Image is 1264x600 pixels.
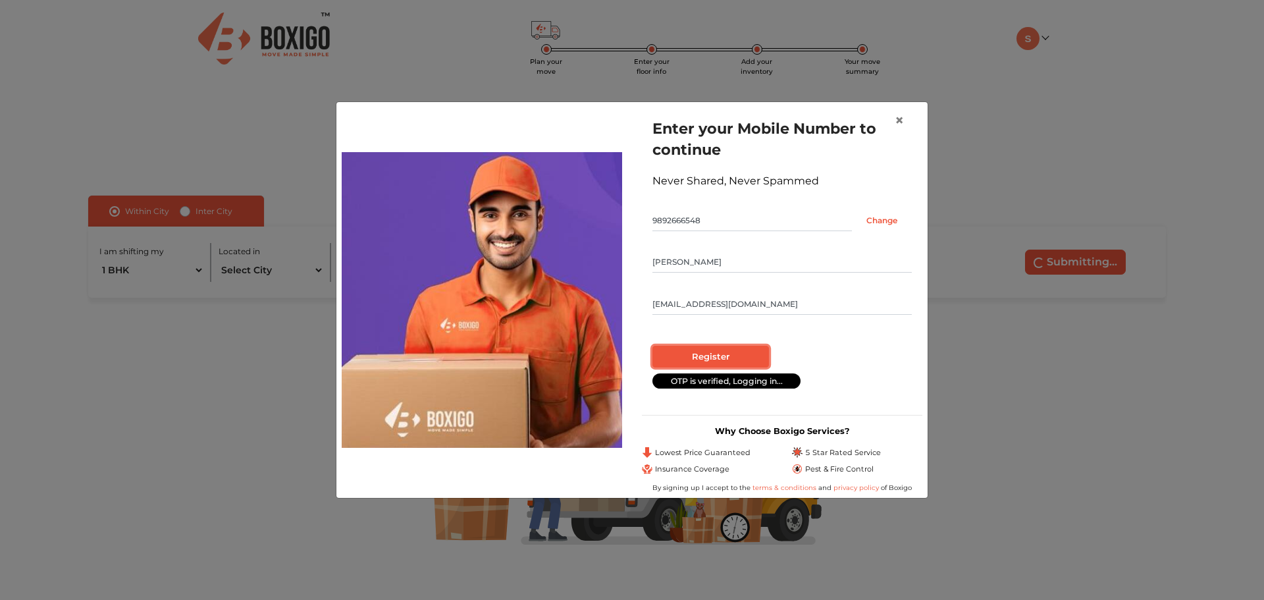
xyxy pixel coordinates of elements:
[831,483,881,492] a: privacy policy
[655,447,750,458] span: Lowest Price Guaranteed
[805,447,881,458] span: 5 Star Rated Service
[852,210,912,231] input: Change
[342,152,622,447] img: relocation-img
[895,111,904,130] span: ×
[642,426,922,436] h3: Why Choose Boxigo Services?
[652,210,852,231] input: Mobile No
[805,464,874,475] span: Pest & Fire Control
[652,173,912,189] div: Never Shared, Never Spammed
[652,294,912,315] input: Email Id
[652,118,912,160] h1: Enter your Mobile Number to continue
[642,483,922,493] div: By signing up I accept to the and of Boxigo
[652,346,769,368] input: Register
[652,252,912,273] input: Your Name
[655,464,729,475] span: Insurance Coverage
[884,102,914,139] button: Close
[652,373,801,389] div: OTP is verified, Logging in...
[752,483,818,492] a: terms & conditions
